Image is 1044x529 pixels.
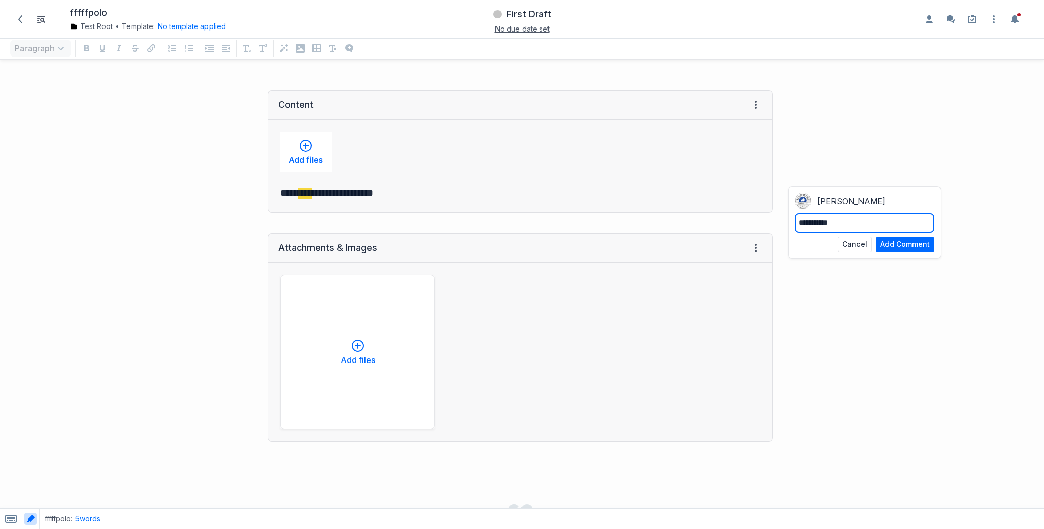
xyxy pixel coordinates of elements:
[817,196,934,206] div: [PERSON_NAME]
[155,21,226,32] div: No template applied
[70,21,345,32] div: Template:
[22,509,39,529] span: Toggle AI highlighting in content
[8,38,73,59] div: Paragraph
[75,514,100,523] span: 5 words
[359,5,685,33] div: First DraftNo due date set
[115,21,119,32] span: •
[278,99,314,111] div: Content
[495,23,550,34] button: No due date set
[1007,11,1023,27] button: Toggle the notification sidebar
[280,132,332,172] img: 25OWXNUvTnEAAAAASUVORK5CYII=
[964,11,980,27] a: Setup guide
[495,24,550,33] span: No due date set
[70,7,107,19] h1: fffffpolo
[838,237,872,252] button: Cancel
[750,242,762,254] span: Field menu
[750,99,762,111] span: Field menu
[876,237,934,252] button: Add Comment
[158,21,226,32] button: No template applied
[921,11,937,27] button: Enable the assignees sidebar
[12,11,29,28] a: Back
[70,21,113,32] a: Test Root
[492,5,553,23] button: First Draft
[341,356,375,364] p: Add files
[280,275,435,429] button: Add files
[75,514,100,524] button: 5words
[943,11,959,27] button: Enable the commenting sidebar
[45,514,72,524] span: fffffpolo :
[278,242,377,254] div: Attachments & Images
[507,8,551,20] h3: First Draft
[24,513,37,525] button: Toggle AI highlighting in content
[33,11,49,27] button: Toggle Item List
[5,80,778,452] div: grid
